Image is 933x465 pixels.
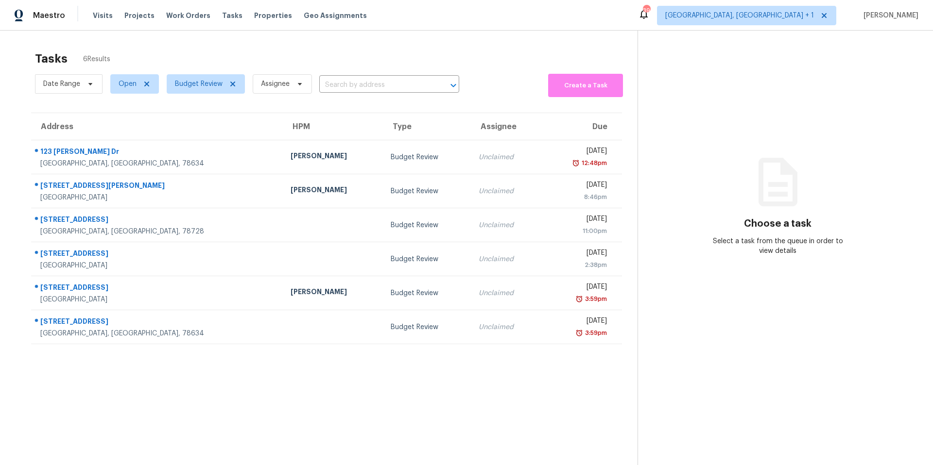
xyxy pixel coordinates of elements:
div: [DATE] [549,214,607,226]
span: 6 Results [83,54,110,64]
div: [GEOGRAPHIC_DATA], [GEOGRAPHIC_DATA], 78728 [40,227,275,236]
span: Properties [254,11,292,20]
div: Unclaimed [479,220,534,230]
div: [STREET_ADDRESS][PERSON_NAME] [40,181,275,193]
div: [DATE] [549,282,607,294]
img: Overdue Alarm Icon [575,294,583,304]
button: Create a Task [548,74,623,97]
span: [PERSON_NAME] [860,11,918,20]
div: [DATE] [549,180,607,192]
th: Assignee [471,113,541,140]
div: Select a task from the queue in order to view details [708,236,848,256]
div: Unclaimed [479,254,534,264]
div: [GEOGRAPHIC_DATA], [GEOGRAPHIC_DATA], 78634 [40,329,275,338]
div: Unclaimed [479,186,534,196]
div: [DATE] [549,316,607,328]
span: Maestro [33,11,65,20]
span: Work Orders [166,11,210,20]
div: 123 [PERSON_NAME] Dr [40,147,275,159]
div: 2:38pm [549,260,607,270]
h2: Tasks [35,54,68,64]
span: Tasks [222,12,242,19]
div: 12:48pm [580,158,607,168]
div: 3:59pm [583,328,607,338]
div: 3:59pm [583,294,607,304]
img: Overdue Alarm Icon [572,158,580,168]
span: Open [119,79,137,89]
button: Open [447,79,460,92]
div: Budget Review [391,152,463,162]
th: Type [383,113,471,140]
div: [STREET_ADDRESS] [40,282,275,295]
div: [PERSON_NAME] [291,151,375,163]
h3: Choose a task [744,219,812,229]
div: Budget Review [391,288,463,298]
div: [STREET_ADDRESS] [40,215,275,227]
div: Unclaimed [479,322,534,332]
div: [GEOGRAPHIC_DATA], [GEOGRAPHIC_DATA], 78634 [40,159,275,168]
div: Budget Review [391,322,463,332]
span: Budget Review [175,79,223,89]
div: [STREET_ADDRESS] [40,249,275,261]
span: Geo Assignments [304,11,367,20]
div: [STREET_ADDRESS] [40,316,275,329]
div: Unclaimed [479,152,534,162]
div: 11:00pm [549,226,607,236]
div: [GEOGRAPHIC_DATA] [40,193,275,202]
th: Due [541,113,622,140]
span: Date Range [43,79,80,89]
div: [DATE] [549,248,607,260]
div: [PERSON_NAME] [291,185,375,197]
span: Assignee [261,79,290,89]
div: 39 [643,6,650,16]
div: Budget Review [391,220,463,230]
div: [DATE] [549,146,607,158]
div: [GEOGRAPHIC_DATA] [40,261,275,270]
input: Search by address [319,78,432,93]
div: 8:46pm [549,192,607,202]
th: Address [31,113,283,140]
div: Unclaimed [479,288,534,298]
div: [PERSON_NAME] [291,287,375,299]
span: [GEOGRAPHIC_DATA], [GEOGRAPHIC_DATA] + 1 [665,11,814,20]
span: Visits [93,11,113,20]
span: Create a Task [553,80,618,91]
div: [GEOGRAPHIC_DATA] [40,295,275,304]
th: HPM [283,113,383,140]
div: Budget Review [391,254,463,264]
div: Budget Review [391,186,463,196]
img: Overdue Alarm Icon [575,328,583,338]
span: Projects [124,11,155,20]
